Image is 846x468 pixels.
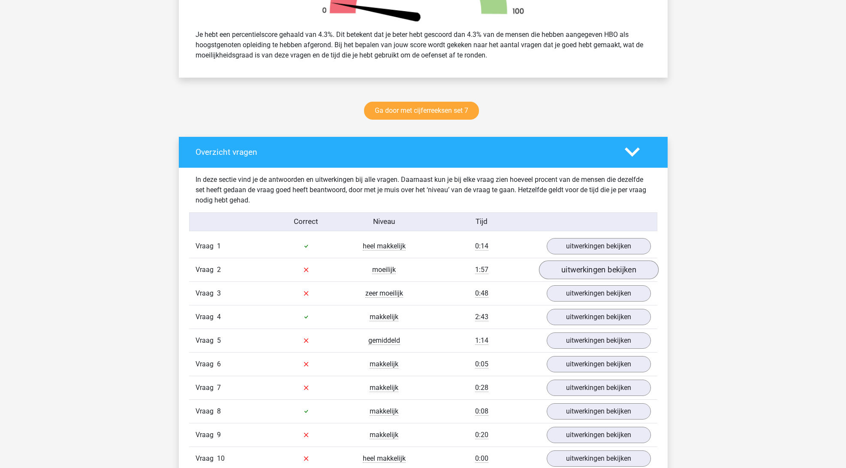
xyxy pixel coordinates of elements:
span: 0:08 [475,407,488,416]
a: uitwerkingen bekijken [539,260,658,279]
a: uitwerkingen bekijken [547,427,651,443]
a: uitwerkingen bekijken [547,309,651,325]
span: makkelijk [370,313,398,321]
span: 6 [217,360,221,368]
span: 2:43 [475,313,488,321]
span: Vraag [196,241,217,251]
span: 1:57 [475,266,488,274]
span: Vraag [196,265,217,275]
span: Vraag [196,288,217,299]
h4: Overzicht vragen [196,147,612,157]
span: 1:14 [475,336,488,345]
span: 7 [217,383,221,392]
span: Vraag [196,453,217,464]
a: Ga door met cijferreeksen set 7 [364,102,479,120]
span: 0:14 [475,242,488,251]
span: makkelijk [370,407,398,416]
span: 2 [217,266,221,274]
span: 4 [217,313,221,321]
a: uitwerkingen bekijken [547,238,651,254]
span: makkelijk [370,431,398,439]
a: uitwerkingen bekijken [547,356,651,372]
span: 0:00 [475,454,488,463]
div: Niveau [345,216,423,227]
span: Vraag [196,430,217,440]
div: Tijd [423,216,540,227]
span: Vraag [196,312,217,322]
span: 10 [217,454,225,462]
span: zeer moeilijk [365,289,403,298]
a: uitwerkingen bekijken [547,380,651,396]
span: 1 [217,242,221,250]
div: In deze sectie vind je de antwoorden en uitwerkingen bij alle vragen. Daarnaast kun je bij elke v... [189,175,657,205]
span: gemiddeld [368,336,400,345]
span: Vraag [196,335,217,346]
span: 5 [217,336,221,344]
span: makkelijk [370,360,398,368]
span: 9 [217,431,221,439]
a: uitwerkingen bekijken [547,403,651,420]
span: 0:28 [475,383,488,392]
a: uitwerkingen bekijken [547,450,651,467]
span: Vraag [196,383,217,393]
span: 0:20 [475,431,488,439]
span: Vraag [196,359,217,369]
span: Vraag [196,406,217,417]
a: uitwerkingen bekijken [547,285,651,302]
span: heel makkelijk [363,242,406,251]
span: heel makkelijk [363,454,406,463]
span: 0:05 [475,360,488,368]
span: 3 [217,289,221,297]
span: makkelijk [370,383,398,392]
a: uitwerkingen bekijken [547,332,651,349]
div: Correct [267,216,345,227]
span: 0:48 [475,289,488,298]
span: moeilijk [372,266,396,274]
span: 8 [217,407,221,415]
div: Je hebt een percentielscore gehaald van 4.3%. Dit betekent dat je beter hebt gescoord dan 4.3% va... [189,26,657,64]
